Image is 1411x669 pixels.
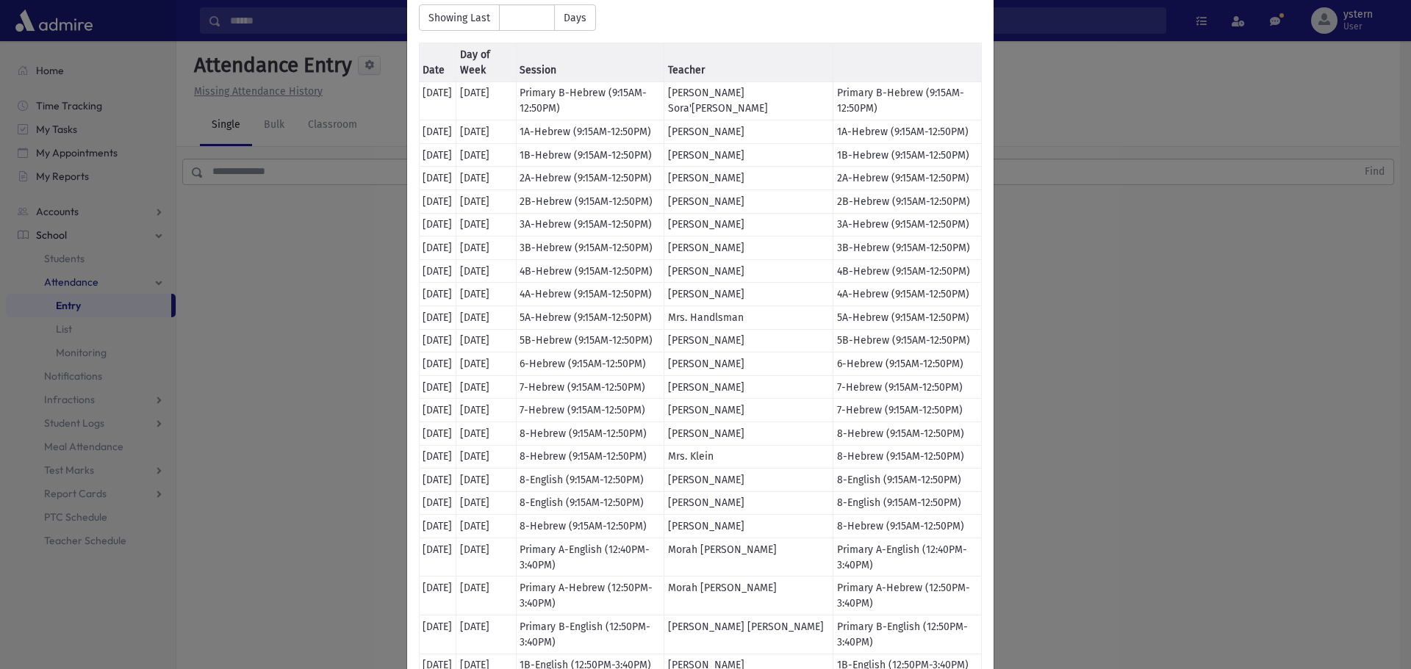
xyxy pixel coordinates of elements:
td: [DATE] [419,120,456,144]
td: [PERSON_NAME] [664,491,833,515]
td: [DATE] [419,375,456,399]
td: [PERSON_NAME] [664,259,833,283]
td: [DATE] [456,82,517,120]
td: 8-English (9:15AM-12:50PM) [516,469,664,492]
th: Day of Week [456,43,517,82]
th: Date [419,43,456,82]
td: [PERSON_NAME] [664,120,833,144]
div: Primary A-Hebrew (12:50PM-3:40PM) [837,580,977,611]
td: 2A-Hebrew (9:15AM-12:50PM) [516,167,664,190]
div: 5A-Hebrew (9:15AM-12:50PM) [837,310,977,325]
div: 5B-Hebrew (9:15AM-12:50PM) [837,333,977,348]
td: Primary A-English (12:40PM-3:40PM) [516,538,664,576]
td: 3B-Hebrew (9:15AM-12:50PM) [516,236,664,260]
td: 1B-Hebrew (9:15AM-12:50PM) [516,143,664,167]
td: [DATE] [419,538,456,576]
td: [DATE] [456,375,517,399]
td: [DATE] [456,576,517,615]
td: [DATE] [419,283,456,306]
div: Primary B-Hebrew (9:15AM-12:50PM) [837,85,977,116]
span: Days [554,4,596,31]
td: 8-English (9:15AM-12:50PM) [516,491,664,515]
div: Primary A-English (12:40PM-3:40PM) [837,542,977,573]
td: Primary B-English (12:50PM-3:40PM) [516,615,664,654]
div: 4B-Hebrew (9:15AM-12:50PM) [837,264,977,279]
td: [PERSON_NAME] [664,399,833,422]
div: 2A-Hebrew (9:15AM-12:50PM) [837,170,977,186]
div: 8-Hebrew (9:15AM-12:50PM) [837,426,977,441]
td: [DATE] [419,82,456,120]
td: [PERSON_NAME] [664,213,833,236]
div: 8-English (9:15AM-12:50PM) [837,495,977,510]
td: [DATE] [456,422,517,445]
td: [PERSON_NAME] Sora'[PERSON_NAME] [664,82,833,120]
div: 8-Hebrew (9:15AM-12:50PM) [837,449,977,464]
td: [DATE] [456,236,517,260]
td: [PERSON_NAME] [664,422,833,445]
td: Primary A-Hebrew (12:50PM-3:40PM) [516,576,664,615]
span: Showing Last [419,4,500,31]
td: [PERSON_NAME] [664,375,833,399]
th: Session [516,43,664,82]
div: 4A-Hebrew (9:15AM-12:50PM) [837,286,977,302]
td: [DATE] [456,143,517,167]
td: Morah [PERSON_NAME] [664,576,833,615]
td: [DATE] [419,615,456,654]
td: [PERSON_NAME] [664,283,833,306]
td: [DATE] [456,445,517,469]
td: [PERSON_NAME] [664,189,833,213]
td: [DATE] [456,399,517,422]
td: 7-Hebrew (9:15AM-12:50PM) [516,399,664,422]
td: [DATE] [456,120,517,144]
td: Mrs. Handlsman [664,305,833,329]
td: [PERSON_NAME] [664,352,833,376]
td: [PERSON_NAME] [664,143,833,167]
div: 8-Hebrew (9:15AM-12:50PM) [837,518,977,534]
td: [DATE] [419,469,456,492]
td: [DATE] [456,352,517,376]
td: [DATE] [419,399,456,422]
td: [PERSON_NAME] [664,167,833,190]
div: 3A-Hebrew (9:15AM-12:50PM) [837,217,977,232]
td: [DATE] [456,259,517,283]
div: 1B-Hebrew (9:15AM-12:50PM) [837,148,977,163]
td: [DATE] [456,329,517,352]
td: [DATE] [419,491,456,515]
td: [DATE] [456,213,517,236]
td: [DATE] [456,189,517,213]
td: [DATE] [419,305,456,329]
td: [DATE] [456,538,517,576]
td: 8-Hebrew (9:15AM-12:50PM) [516,445,664,469]
td: 5B-Hebrew (9:15AM-12:50PM) [516,329,664,352]
td: [DATE] [419,167,456,190]
td: [DATE] [456,515,517,538]
td: 6-Hebrew (9:15AM-12:50PM) [516,352,664,376]
td: [DATE] [419,352,456,376]
td: [DATE] [419,445,456,469]
div: 1A-Hebrew (9:15AM-12:50PM) [837,124,977,140]
td: [DATE] [456,469,517,492]
td: [DATE] [456,283,517,306]
td: Morah [PERSON_NAME] [664,538,833,576]
td: [DATE] [419,236,456,260]
td: [DATE] [419,143,456,167]
th: Teacher [664,43,833,82]
td: [DATE] [419,329,456,352]
td: Primary B-Hebrew (9:15AM-12:50PM) [516,82,664,120]
div: 2B-Hebrew (9:15AM-12:50PM) [837,194,977,209]
td: 4A-Hebrew (9:15AM-12:50PM) [516,283,664,306]
td: [PERSON_NAME] [664,515,833,538]
td: 8-Hebrew (9:15AM-12:50PM) [516,515,664,538]
td: 4B-Hebrew (9:15AM-12:50PM) [516,259,664,283]
td: 5A-Hebrew (9:15AM-12:50PM) [516,305,664,329]
td: 3A-Hebrew (9:15AM-12:50PM) [516,213,664,236]
td: 8-Hebrew (9:15AM-12:50PM) [516,422,664,445]
td: [PERSON_NAME] [664,329,833,352]
td: [DATE] [419,213,456,236]
td: [DATE] [419,576,456,615]
td: [PERSON_NAME] [664,236,833,260]
div: 7-Hebrew (9:15AM-12:50PM) [837,380,977,395]
td: 2B-Hebrew (9:15AM-12:50PM) [516,189,664,213]
td: [DATE] [419,422,456,445]
td: 1A-Hebrew (9:15AM-12:50PM) [516,120,664,144]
